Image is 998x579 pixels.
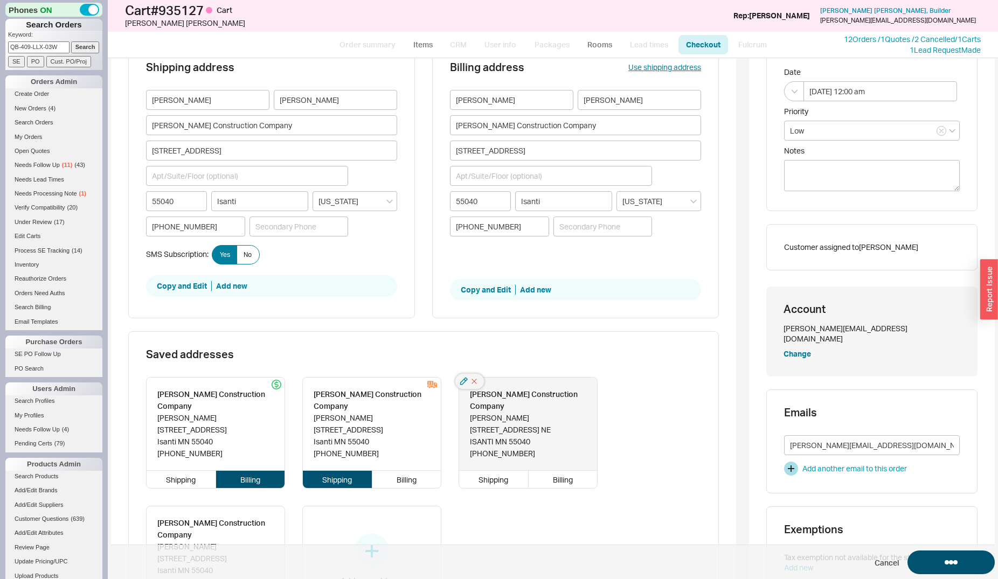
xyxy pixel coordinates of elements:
a: New Orders(4) [5,103,102,114]
span: Needs Follow Up [15,162,60,168]
input: First name [450,90,573,110]
div: Isanti MN 55040 [157,436,274,448]
div: ISANTI MN 55040 [470,436,586,448]
span: Customer Questions [15,515,68,522]
div: [PERSON_NAME] [470,412,586,424]
div: Rep: [PERSON_NAME] [733,10,810,21]
h3: Saved addresses [146,349,701,360]
input: State [313,191,398,211]
div: [PERSON_NAME] [157,541,274,553]
a: User info [476,35,524,54]
span: Needs Processing Note [15,190,77,197]
input: City [515,191,612,211]
span: ( 4 ) [62,426,69,432]
span: Process SE Tracking [15,247,70,254]
input: Street Address [146,141,397,161]
a: Search Billing [5,302,102,313]
input: First name [146,90,269,110]
a: 1Lead RequestMade [910,45,981,54]
a: Needs Follow Up(11)(43) [5,159,102,171]
button: Add new [216,281,247,291]
a: Packages [526,35,577,54]
h3: Exemptions [784,524,960,535]
button: Copy and Edit [157,281,212,291]
span: ( 1 ) [79,190,86,197]
h3: Shipping address [146,62,234,73]
input: State [616,191,702,211]
div: Isanti MN 55040 [314,436,430,448]
textarea: Notes [784,160,960,191]
a: [PERSON_NAME] [PERSON_NAME], Builder [820,7,951,15]
a: Needs Processing Note(1) [5,188,102,199]
input: Search [71,41,100,53]
a: Process SE Tracking(14) [5,245,102,256]
div: Billing [372,471,441,488]
a: Review Page [5,542,102,553]
a: Search Products [5,471,102,482]
input: Last name [274,90,397,110]
svg: open menu [690,199,697,204]
span: Date [784,67,957,77]
button: Use shipping address [628,62,701,73]
a: Items [405,35,440,54]
a: Customer Questions(639) [5,513,102,525]
a: PO Search [5,363,102,374]
div: [STREET_ADDRESS] [314,424,430,436]
div: Shipping [303,471,372,488]
a: Rooms [579,35,620,54]
div: [PERSON_NAME] Construction Company [157,388,274,412]
a: Needs Follow Up(4) [5,424,102,435]
input: Phone [450,217,549,236]
input: Apt/Suite/Floor (optional) [450,166,652,186]
div: Shipping [459,471,529,488]
a: My Profiles [5,410,102,421]
a: Email Templates [5,316,102,327]
span: ( 639 ) [71,515,85,522]
input: Phone [146,217,245,236]
a: Search Profiles [5,395,102,407]
h3: Emails [784,407,960,418]
a: Under Review(17) [5,217,102,228]
span: ( 43 ) [74,162,85,168]
span: ( 4 ) [48,105,56,111]
span: [PERSON_NAME] [PERSON_NAME] , Builder [820,6,951,15]
a: Add/Edit Attributes [5,527,102,539]
a: Lead times [622,35,676,54]
div: Orders Admin [5,75,102,88]
div: Billing [216,471,285,488]
span: No [244,250,252,259]
div: [PERSON_NAME] [PERSON_NAME] [125,18,502,29]
svg: open menu [949,129,955,133]
span: Under Review [15,219,52,225]
span: ( 79 ) [54,440,65,447]
span: Pending Certs [15,440,52,447]
svg: open menu [386,199,393,204]
span: ON [40,4,52,16]
div: [PHONE_NUMBER] [157,448,274,459]
input: SE [8,56,25,67]
input: Cust. PO/Proj [46,56,91,67]
div: [STREET_ADDRESS] NE [470,424,586,436]
span: Notes [784,146,960,156]
a: Verify Compatibility(20) [5,202,102,213]
div: [PERSON_NAME][EMAIL_ADDRESS][DOMAIN_NAME] [820,17,976,24]
a: My Orders [5,131,102,143]
span: Cancel [875,557,899,568]
input: Street Address [450,141,701,161]
a: SE PO Follow Up [5,348,102,360]
span: ( 14 ) [72,247,82,254]
a: Update Pricing/UPC [5,556,102,567]
span: Needs Follow Up [15,426,60,432]
a: Checkout [678,35,728,54]
a: Pending Certs(79) [5,438,102,449]
span: New Orders [15,105,46,111]
input: Company name [146,115,397,135]
span: Cart [217,5,232,15]
span: Priority [784,107,808,116]
span: Verify Compatibility [15,204,65,211]
span: Yes [220,250,230,259]
div: [PERSON_NAME] Construction Company [157,517,274,541]
a: Inventory [5,259,102,270]
div: [PERSON_NAME] Construction Company [314,388,430,412]
input: PO [27,56,44,67]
